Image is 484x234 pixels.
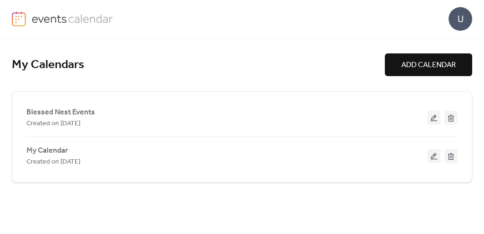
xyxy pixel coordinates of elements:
[26,110,95,115] a: Blessed Nest Events
[32,11,113,26] img: logo-type
[449,7,472,31] div: U
[26,156,80,168] span: Created on [DATE]
[26,148,68,153] a: My Calendar
[12,11,26,26] img: logo
[26,118,80,130] span: Created on [DATE]
[401,60,456,71] span: ADD CALENDAR
[385,53,472,76] button: ADD CALENDAR
[26,145,68,156] span: My Calendar
[12,57,385,73] div: My Calendars
[26,107,95,118] span: Blessed Nest Events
